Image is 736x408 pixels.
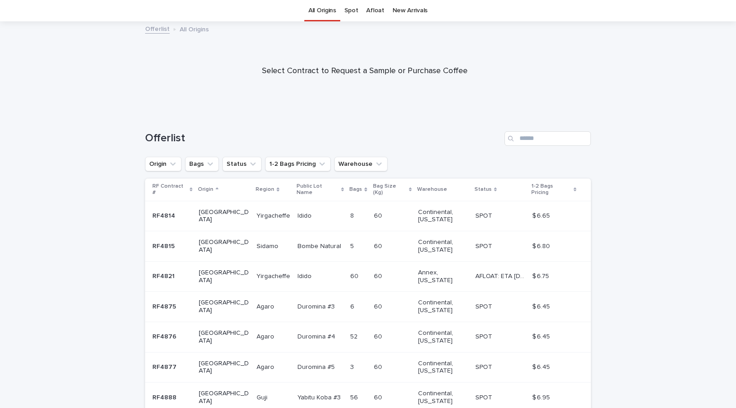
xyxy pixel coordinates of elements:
[475,301,494,311] p: SPOT
[152,301,178,311] p: RF4875
[350,301,356,311] p: 6
[374,241,384,250] p: 60
[199,239,249,254] p: [GEOGRAPHIC_DATA]
[256,184,274,194] p: Region
[257,271,292,280] p: Yirgacheffe
[474,184,492,194] p: Status
[199,360,249,375] p: [GEOGRAPHIC_DATA]
[152,181,187,198] p: RF Contract #
[532,392,552,402] p: $ 6.95
[334,157,388,171] button: Warehouse
[152,392,178,402] p: RF4888
[222,157,262,171] button: Status
[199,269,249,284] p: [GEOGRAPHIC_DATA]
[475,241,494,250] p: SPOT
[374,362,384,371] p: 60
[350,241,356,250] p: 5
[183,66,547,76] p: Select Contract to Request a Sample or Purchase Coffee
[152,331,178,341] p: RF4876
[532,271,551,280] p: $ 6.75
[532,210,552,220] p: $ 6.65
[297,241,343,250] p: Bombe Natural
[475,331,494,341] p: SPOT
[145,201,591,231] tr: RF4814RF4814 [GEOGRAPHIC_DATA]YirgacheffeYirgacheffe IdidoIdido 88 6060 Continental, [US_STATE] S...
[417,184,447,194] p: Warehouse
[374,271,384,280] p: 60
[374,210,384,220] p: 60
[152,271,176,280] p: RF4821
[257,392,269,402] p: Guji
[145,292,591,322] tr: RF4875RF4875 [GEOGRAPHIC_DATA]AgaroAgaro Duromina #3Duromina #3 66 6060 Continental, [US_STATE] S...
[349,184,362,194] p: Bags
[350,331,359,341] p: 52
[257,331,276,341] p: Agaro
[532,241,552,250] p: $ 6.80
[180,24,209,34] p: All Origins
[152,241,176,250] p: RF4815
[373,181,407,198] p: Bag Size (Kg)
[532,362,552,371] p: $ 6.45
[350,210,356,220] p: 8
[374,392,384,402] p: 60
[199,390,249,405] p: [GEOGRAPHIC_DATA]
[257,301,276,311] p: Agaro
[199,329,249,345] p: [GEOGRAPHIC_DATA]
[257,362,276,371] p: Agaro
[350,271,360,280] p: 60
[199,299,249,314] p: [GEOGRAPHIC_DATA]
[199,209,249,224] p: [GEOGRAPHIC_DATA]
[152,362,178,371] p: RF4877
[475,271,527,280] p: AFLOAT: ETA 09-27-2025
[145,157,181,171] button: Origin
[297,181,339,198] p: Public Lot Name
[145,23,170,34] a: Offerlist
[350,362,356,371] p: 3
[185,157,219,171] button: Bags
[145,261,591,292] tr: RF4821RF4821 [GEOGRAPHIC_DATA]YirgacheffeYirgacheffe IdidoIdido 6060 6060 Annex, [US_STATE] AFLOA...
[504,131,591,146] input: Search
[257,241,280,250] p: Sidamo
[297,210,313,220] p: Idido
[297,362,337,371] p: Duromina #5
[297,271,313,280] p: Idido
[265,157,331,171] button: 1-2 Bags Pricing
[374,301,384,311] p: 60
[257,210,292,220] p: Yirgacheffe
[350,392,360,402] p: 56
[475,362,494,371] p: SPOT
[145,132,501,145] h1: Offerlist
[297,301,337,311] p: Duromina #3
[152,210,177,220] p: RF4814
[145,231,591,262] tr: RF4815RF4815 [GEOGRAPHIC_DATA]SidamoSidamo Bombe NaturalBombe Natural 55 6060 Continental, [US_ST...
[145,322,591,352] tr: RF4876RF4876 [GEOGRAPHIC_DATA]AgaroAgaro Duromina #4Duromina #4 5252 6060 Continental, [US_STATE]...
[475,392,494,402] p: SPOT
[374,331,384,341] p: 60
[475,210,494,220] p: SPOT
[532,301,552,311] p: $ 6.45
[297,392,343,402] p: Yabitu Koba #3
[531,181,571,198] p: 1-2 Bags Pricing
[145,352,591,383] tr: RF4877RF4877 [GEOGRAPHIC_DATA]AgaroAgaro Duromina #5Duromina #5 33 6060 Continental, [US_STATE] S...
[297,331,337,341] p: Duromina #4
[532,331,552,341] p: $ 6.45
[198,184,213,194] p: Origin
